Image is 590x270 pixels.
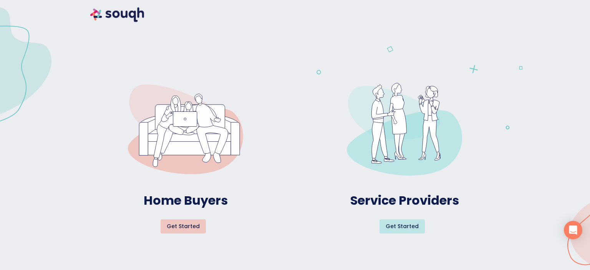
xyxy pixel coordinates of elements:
[386,222,419,231] span: Get started
[161,219,206,234] button: Get started
[167,222,200,231] span: Get started
[347,77,462,181] img: entry-point-sp
[128,77,243,181] img: entry-point-HB
[564,221,582,239] div: Open Intercom Messenger
[350,193,459,208] h4: Service Providers
[144,193,228,208] h4: Home Buyers
[380,219,425,234] button: Get started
